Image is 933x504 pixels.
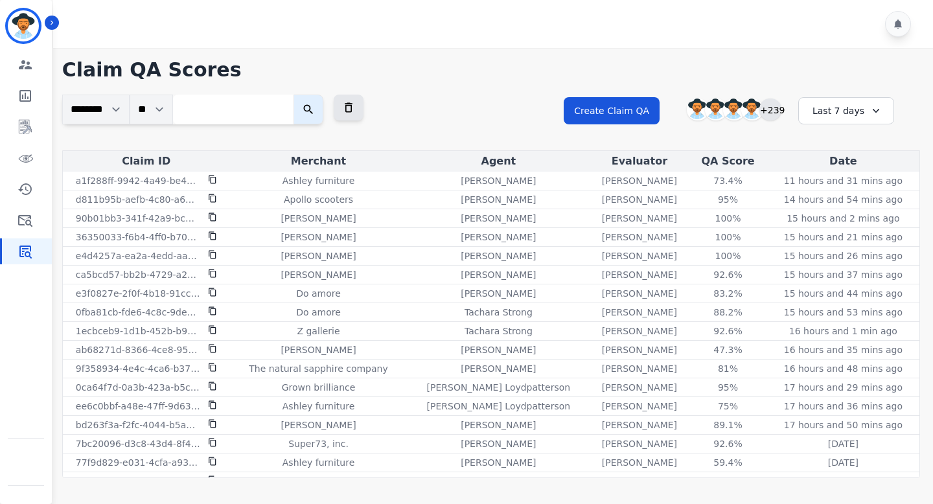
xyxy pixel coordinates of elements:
p: a1f288ff-9942-4a49-be49-ef56177fa511 [76,174,200,187]
p: Ashley furniture [282,400,354,413]
div: Claim ID [65,154,227,169]
p: 17 hours and 50 mins ago [784,418,903,431]
p: 16 hours and 48 mins ago [784,362,903,375]
p: 14 hours and 54 mins ago [784,193,903,206]
p: 1ecbceb9-1d1b-452b-b98c-317d71c22dba [76,325,200,338]
div: 95 % [699,381,757,394]
p: Tachara Strong [465,306,533,319]
p: 17 hours and 29 mins ago [784,381,903,394]
p: Do amore [296,306,341,319]
p: [PERSON_NAME] [602,249,677,262]
p: [DATE] [828,475,858,488]
p: [PERSON_NAME] [602,287,677,300]
p: e3f0827e-2f0f-4b18-91cc-b3a1134b1839 [76,287,200,300]
div: 59.4 % [699,456,757,469]
button: Create Claim QA [564,97,660,124]
p: [PERSON_NAME] [461,174,536,187]
p: 16 hours and 1 min ago [789,325,897,338]
div: Agent [409,154,587,169]
p: 36350033-f6b4-4ff0-b701-4d6aba35d7c6 [76,231,200,244]
p: [PERSON_NAME] [602,174,677,187]
p: [PERSON_NAME] [602,381,677,394]
div: Merchant [233,154,404,169]
p: [PERSON_NAME] [602,325,677,338]
p: Tachara Strong [465,325,533,338]
p: 15 hours and 2 mins ago [787,212,899,225]
img: Bordered avatar [8,10,39,41]
p: [PERSON_NAME] [461,231,536,244]
p: [PERSON_NAME] [461,249,536,262]
p: [PERSON_NAME] [461,268,536,281]
div: 100 % [699,212,757,225]
p: [PERSON_NAME] [461,343,536,356]
p: e4d4257a-ea2a-4edd-aade-eb0bf3615b9a [76,249,200,262]
p: [PERSON_NAME] [602,437,677,450]
p: Grown brilliance [282,381,356,394]
p: bd263f3a-f2fc-4044-b5a6-568cb9881a3e [76,418,200,431]
div: QA Score [691,154,764,169]
p: [PERSON_NAME] [461,437,536,450]
p: Z gallerie [297,325,340,338]
p: d811b95b-aefb-4c80-a674-745c9f8e12e1 [76,193,200,206]
div: 89.1 % [699,418,757,431]
div: Evaluator [593,154,687,169]
p: [PERSON_NAME] [461,475,536,488]
p: [PERSON_NAME] [461,456,536,469]
p: [PERSON_NAME] [281,418,356,431]
div: 92.6 % [699,325,757,338]
p: 9f358934-4e4c-4ca6-b377-a8f556e0cae2 [76,362,200,375]
p: [PERSON_NAME] [461,418,536,431]
div: 100 % [699,475,757,488]
p: 15 hours and 44 mins ago [784,287,903,300]
p: Super73, inc. [288,437,349,450]
p: 77f9d829-e031-4cfa-a933-57f8c5bb76b8 [76,456,200,469]
p: 17 hours and 36 mins ago [784,400,903,413]
div: 100 % [699,249,757,262]
div: +239 [759,98,781,120]
p: [PERSON_NAME] [281,268,356,281]
p: ca5bcd57-bb2b-4729-a236-39658c927e09 [76,268,200,281]
div: 92.6 % [699,437,757,450]
p: Do amore [296,287,341,300]
p: 16 hours and 35 mins ago [784,343,903,356]
p: Ashley furniture [282,174,354,187]
p: [PERSON_NAME] [281,231,356,244]
div: 95 % [699,193,757,206]
p: [PERSON_NAME] [602,268,677,281]
div: Last 7 days [798,97,894,124]
p: [PERSON_NAME] [281,249,356,262]
p: [PERSON_NAME] [602,193,677,206]
p: ab68271d-8366-4ce8-9585-daa6b3c5e178 [76,343,200,356]
p: 15 hours and 37 mins ago [784,268,903,281]
div: 100 % [699,231,757,244]
h1: Claim QA Scores [62,58,920,82]
p: 15 hours and 53 mins ago [784,306,903,319]
div: Date [770,154,917,169]
p: Staghead designs [278,475,359,488]
p: [PERSON_NAME] [602,343,677,356]
div: 92.6 % [699,268,757,281]
p: [PERSON_NAME] [461,362,536,375]
p: [PERSON_NAME] [602,456,677,469]
p: [PERSON_NAME] [461,212,536,225]
p: ee6c0bbf-a48e-47ff-9d63-cb040947c803 [76,400,200,413]
p: 0fba81cb-fde6-4c8c-9de6-69cd550a637a [76,306,200,319]
p: 15 hours and 26 mins ago [784,249,903,262]
p: [PERSON_NAME] [461,193,536,206]
p: 90b01bb3-341f-42a9-bc30-bd3c01f5763f [76,212,200,225]
p: [DATE] [828,456,858,469]
div: 47.3 % [699,343,757,356]
p: The natural sapphire company [249,362,387,375]
p: [PERSON_NAME] [602,306,677,319]
p: [PERSON_NAME] [602,212,677,225]
p: [PERSON_NAME] [602,418,677,431]
p: [PERSON_NAME] [602,362,677,375]
div: 75 % [699,400,757,413]
p: 15 hours and 21 mins ago [784,231,903,244]
p: [PERSON_NAME] [602,475,677,488]
p: Ashley furniture [282,456,354,469]
p: 11 hours and 31 mins ago [784,174,903,187]
div: 73.4 % [699,174,757,187]
p: [PERSON_NAME] [602,400,677,413]
p: [PERSON_NAME] [281,343,356,356]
